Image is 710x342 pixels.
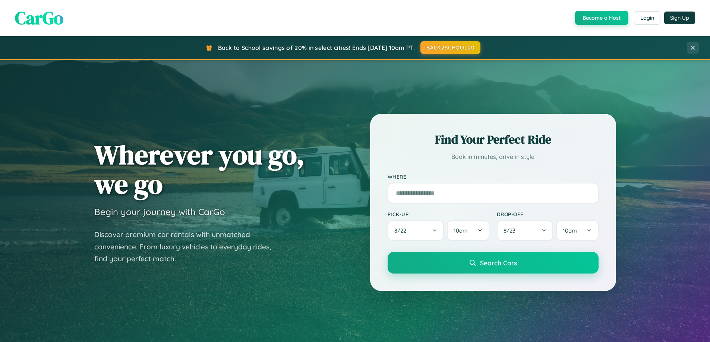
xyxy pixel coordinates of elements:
button: Login [634,11,660,25]
label: Drop-off [497,211,599,217]
span: 8 / 23 [504,227,519,234]
button: Sign Up [664,12,695,24]
button: 10am [447,220,489,241]
button: 10am [556,220,598,241]
span: 8 / 22 [394,227,410,234]
button: Search Cars [388,252,599,274]
span: Search Cars [480,259,517,267]
button: Become a Host [575,11,628,25]
p: Book in minutes, drive in style [388,151,599,162]
span: 10am [563,227,577,234]
h3: Begin your journey with CarGo [94,206,225,217]
button: 8/22 [388,220,444,241]
label: Pick-up [388,211,489,217]
label: Where [388,173,599,180]
span: CarGo [15,6,63,30]
h1: Wherever you go, we go [94,140,304,199]
span: 10am [454,227,468,234]
span: Back to School savings of 20% in select cities! Ends [DATE] 10am PT. [218,44,415,51]
button: BACK2SCHOOL20 [420,41,480,54]
button: 8/23 [497,220,553,241]
h2: Find Your Perfect Ride [388,131,599,148]
p: Discover premium car rentals with unmatched convenience. From luxury vehicles to everyday rides, ... [94,228,281,265]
